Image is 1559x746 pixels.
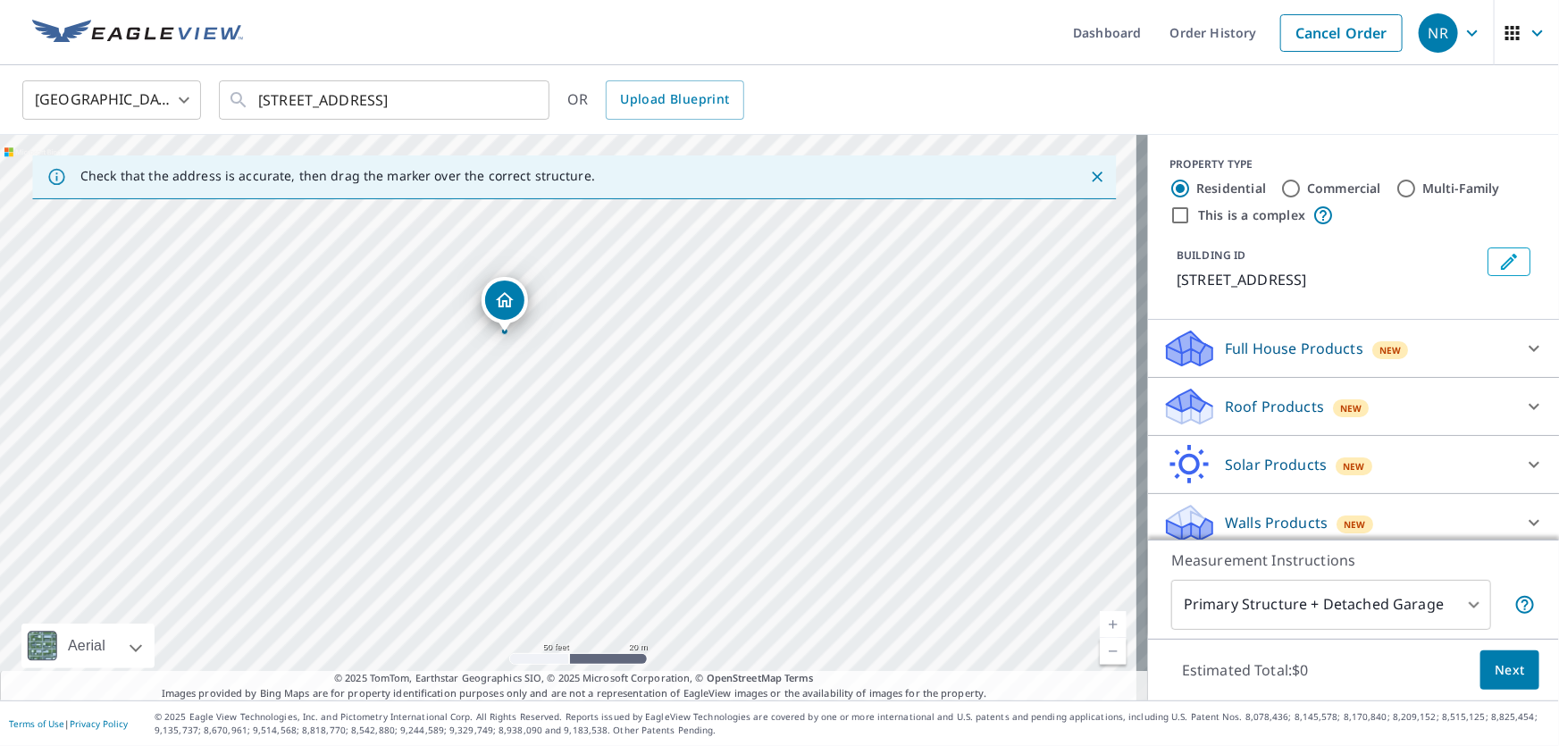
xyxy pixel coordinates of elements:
p: Check that the address is accurate, then drag the marker over the correct structure. [80,168,595,184]
p: Solar Products [1225,454,1327,475]
label: Multi-Family [1422,180,1500,197]
div: Aerial [21,624,155,668]
span: Next [1495,659,1525,682]
p: Measurement Instructions [1171,549,1536,571]
p: Roof Products [1225,396,1324,417]
div: Roof ProductsNew [1162,385,1545,428]
span: New [1340,401,1362,415]
a: Current Level 19, Zoom In [1100,611,1127,638]
span: Your report will include the primary structure and a detached garage if one exists. [1514,594,1536,616]
p: Estimated Total: $0 [1168,650,1323,690]
div: Walls ProductsNew [1162,501,1545,544]
button: Edit building 1 [1488,247,1530,276]
label: Commercial [1307,180,1381,197]
a: Cancel Order [1280,14,1403,52]
div: [GEOGRAPHIC_DATA] [22,75,201,125]
a: Privacy Policy [70,717,128,730]
p: | [9,718,128,729]
div: PROPERTY TYPE [1169,156,1538,172]
div: Dropped pin, building 1, Residential property, 20463 Quiet Walk Ter Ashburn, VA 20147 [482,277,528,332]
p: BUILDING ID [1177,247,1245,263]
span: New [1343,459,1365,474]
button: Close [1085,165,1109,189]
div: Solar ProductsNew [1162,443,1545,486]
a: Terms [784,671,814,684]
a: OpenStreetMap [707,671,782,684]
a: Terms of Use [9,717,64,730]
span: Upload Blueprint [620,88,729,111]
span: New [1344,517,1366,532]
div: OR [567,80,744,120]
a: Current Level 19, Zoom Out [1100,638,1127,665]
button: Next [1480,650,1539,691]
label: Residential [1196,180,1266,197]
span: New [1379,343,1402,357]
p: Full House Products [1225,338,1363,359]
span: © 2025 TomTom, Earthstar Geographics SIO, © 2025 Microsoft Corporation, © [334,671,814,686]
div: Aerial [63,624,111,668]
p: © 2025 Eagle View Technologies, Inc. and Pictometry International Corp. All Rights Reserved. Repo... [155,710,1550,737]
label: This is a complex [1198,206,1305,224]
input: Search by address or latitude-longitude [258,75,513,125]
img: EV Logo [32,20,243,46]
p: [STREET_ADDRESS] [1177,269,1480,290]
div: Full House ProductsNew [1162,327,1545,370]
div: Primary Structure + Detached Garage [1171,580,1491,630]
div: NR [1419,13,1458,53]
p: Walls Products [1225,512,1328,533]
a: Upload Blueprint [606,80,743,120]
